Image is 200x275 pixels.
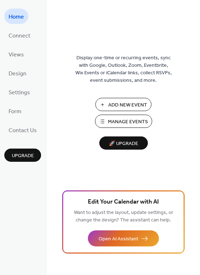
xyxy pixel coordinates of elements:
[104,139,144,149] span: 🚀 Upgrade
[9,30,30,41] span: Connect
[4,27,35,43] a: Connect
[88,197,159,207] span: Edit Your Calendar with AI
[9,125,37,136] span: Contact Us
[9,68,26,79] span: Design
[4,103,26,119] a: Form
[9,87,30,98] span: Settings
[4,9,28,24] a: Home
[99,136,148,150] button: 🚀 Upgrade
[74,208,173,225] span: Want to adjust the layout, update settings, or change the design? The assistant can help.
[4,84,34,100] a: Settings
[95,115,152,128] button: Manage Events
[99,235,138,243] span: Open AI Assistant
[95,98,151,111] button: Add New Event
[4,65,31,81] a: Design
[88,230,159,246] button: Open AI Assistant
[75,54,172,84] span: Display one-time or recurring events, sync with Google, Outlook, Zoom, Eventbrite, Wix Events or ...
[9,11,24,22] span: Home
[108,101,147,109] span: Add New Event
[4,122,41,137] a: Contact Us
[9,106,21,117] span: Form
[108,118,148,126] span: Manage Events
[9,49,24,60] span: Views
[4,46,28,62] a: Views
[12,152,34,160] span: Upgrade
[4,149,41,162] button: Upgrade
